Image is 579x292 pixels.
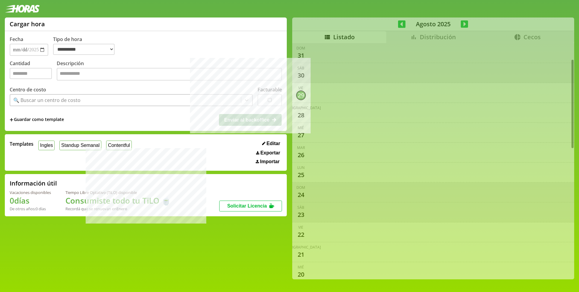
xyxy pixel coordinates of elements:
input: Cantidad [10,68,52,79]
span: +Guardar como template [10,116,64,123]
h1: Consumiste todo tu TiLO 🍵 [65,195,171,206]
span: Exportar [260,150,280,156]
label: Tipo de hora [53,36,119,56]
span: Editar [267,141,280,146]
h1: 0 días [10,195,51,206]
span: Importar [260,159,280,164]
button: Standup Semanal [59,141,101,150]
select: Tipo de hora [53,44,115,55]
div: Recordá que se renuevan en [65,206,171,211]
button: Solicitar Licencia [219,201,282,211]
label: Cantidad [10,60,57,82]
h2: Información útil [10,179,57,187]
span: Solicitar Licencia [227,203,267,208]
button: Ingles [38,141,55,150]
span: Templates [10,141,33,147]
div: Tiempo Libre Optativo (TiLO) disponible [65,190,171,195]
label: Fecha [10,36,23,43]
label: Facturable [258,86,282,93]
label: Descripción [57,60,282,82]
div: 🔍 Buscar un centro de costo [13,97,81,103]
div: Vacaciones disponibles [10,190,51,195]
button: Editar [260,141,282,147]
b: Enero [116,206,127,211]
textarea: Descripción [57,68,282,81]
button: Exportar [254,150,282,156]
img: logotipo [5,5,40,13]
div: De otros años: 0 días [10,206,51,211]
button: Contentful [106,141,132,150]
span: + [10,116,13,123]
label: Centro de costo [10,86,46,93]
h1: Cargar hora [10,20,45,28]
